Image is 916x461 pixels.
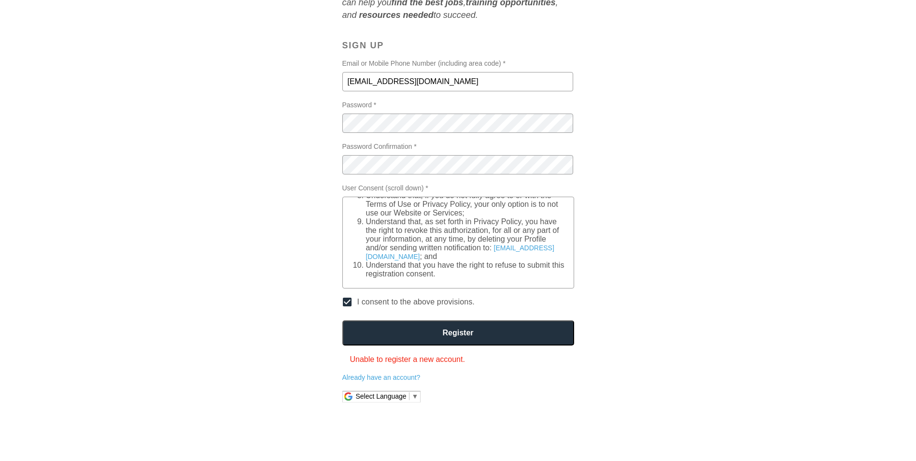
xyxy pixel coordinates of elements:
input: Password Confirmation * [342,155,573,174]
p: I consent to the above provisions. [357,296,475,308]
span: ▼ [412,392,419,400]
input: Password * [342,114,573,133]
input: Register [342,320,574,346]
a: [EMAIL_ADDRESS][DOMAIN_NAME] [366,244,554,260]
h3: Sign Up [342,41,574,51]
span: ; and [420,252,437,260]
span: Understand that you have the right to refuse to submit this registration consent. [366,261,564,278]
span: Unable to register a new account. [350,355,465,363]
span: Understand that, as set forth in Privacy Policy, you have the right to revoke this authorization,... [366,217,559,252]
span: Select Language [356,392,407,400]
strong: resources needed [359,10,434,20]
span: User Consent (scroll down) * [342,184,574,192]
a: Already have an account? [342,374,421,381]
span: Understand that, if you do not fully agree to or with the Terms of Use or Privacy Policy, your on... [366,191,558,217]
input: Email or Mobile Phone Number (including area code) * [342,72,573,91]
label: Password Confirmation * [342,143,574,174]
a: Select Language​ [356,392,419,400]
label: Password * [342,101,574,133]
label: Email or Mobile Phone Number (including area code) * [342,59,574,91]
